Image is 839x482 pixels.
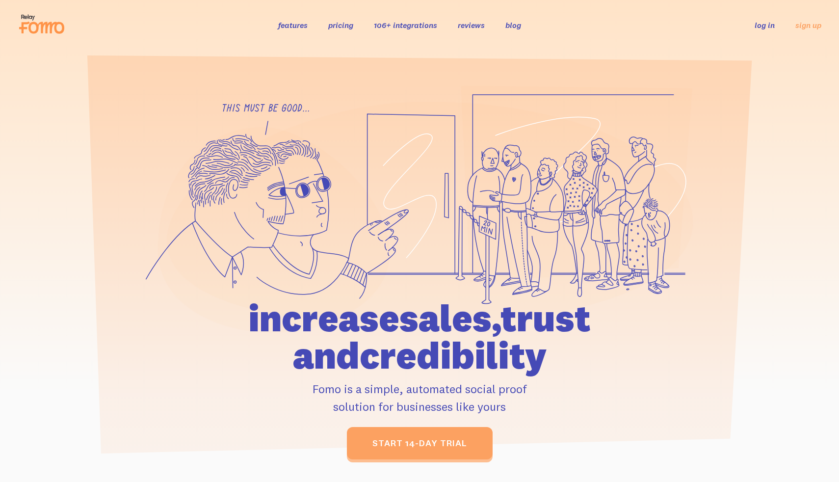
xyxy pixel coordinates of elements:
[458,20,485,30] a: reviews
[278,20,308,30] a: features
[192,299,647,374] h1: increase sales, trust and credibility
[755,20,775,30] a: log in
[505,20,521,30] a: blog
[192,380,647,415] p: Fomo is a simple, automated social proof solution for businesses like yours
[795,20,821,30] a: sign up
[347,427,493,459] a: start 14-day trial
[328,20,353,30] a: pricing
[374,20,437,30] a: 106+ integrations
